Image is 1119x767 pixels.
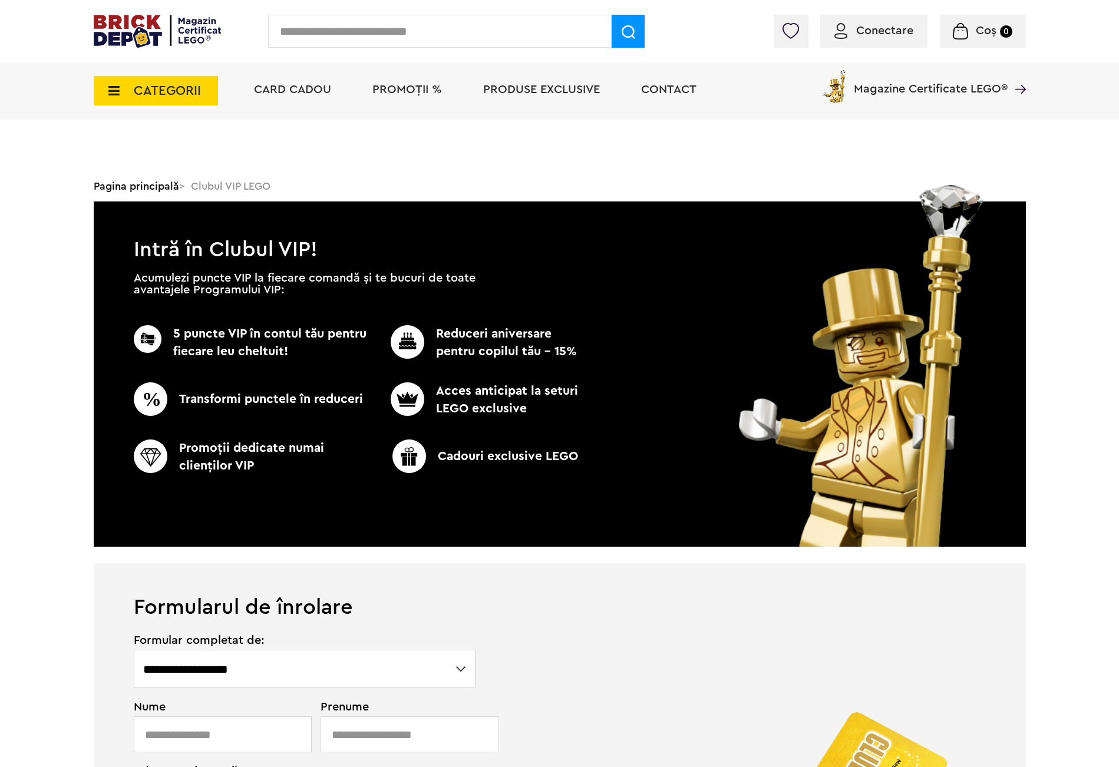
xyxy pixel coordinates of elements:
a: Contact [641,84,697,95]
p: Acces anticipat la seturi LEGO exclusive [371,382,582,418]
p: 5 puncte VIP în contul tău pentru fiecare leu cheltuit! [134,325,371,361]
a: Produse exclusive [483,84,600,95]
img: CC_BD_Green_chek_mark [391,325,424,359]
span: CATEGORII [134,84,201,97]
p: Acumulezi puncte VIP la fiecare comandă și te bucuri de toate avantajele Programului VIP: [134,272,476,296]
h1: Formularul de înrolare [94,563,1026,618]
img: CC_BD_Green_chek_mark [391,382,424,416]
a: PROMOȚII % [372,84,442,95]
img: CC_BD_Green_chek_mark [134,382,167,416]
span: Coș [976,25,996,37]
div: > Clubul VIP LEGO [94,171,1026,201]
a: Pagina principală [94,181,179,191]
p: Cadouri exclusive LEGO [367,439,604,473]
img: CC_BD_Green_chek_mark [134,439,167,473]
img: CC_BD_Green_chek_mark [134,325,161,353]
a: Magazine Certificate LEGO® [1008,68,1026,80]
a: Conectare [834,25,913,37]
span: Magazine Certificate LEGO® [854,68,1008,95]
span: Prenume [321,701,477,713]
small: 0 [1000,25,1012,38]
p: Promoţii dedicate numai clienţilor VIP [134,439,371,475]
p: Reduceri aniversare pentru copilul tău - 15% [371,325,582,361]
span: Conectare [856,25,913,37]
img: vip_page_image [722,185,1001,547]
a: Card Cadou [254,84,331,95]
p: Transformi punctele în reduceri [134,382,371,416]
span: Nume [134,701,306,713]
h1: Intră în Clubul VIP! [94,201,1026,256]
span: Formular completat de: [134,634,477,646]
img: CC_BD_Green_chek_mark [392,439,426,473]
